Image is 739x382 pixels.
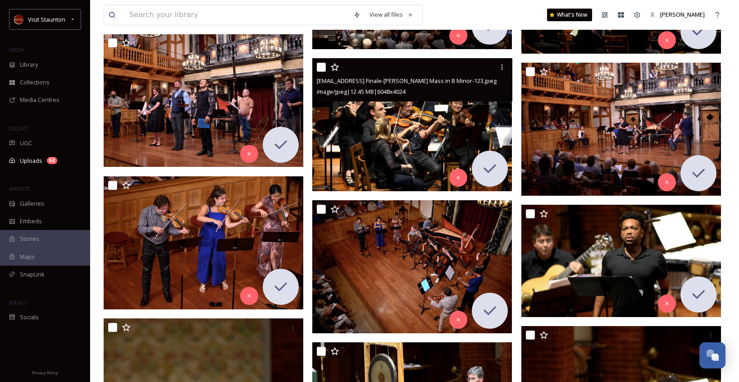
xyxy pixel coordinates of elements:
[521,205,721,317] img: ext_1742300227.543179_stauntonmusicfestival@gmail.com-SMF24-13 Historias de Cuba-189.jpeg
[547,9,592,21] a: What's New
[20,199,44,208] span: Galleries
[9,46,25,53] span: MEDIA
[521,63,721,196] img: ext_1742300233.17405_stauntonmusicfestival@gmail.com-SMF24-14 JSB at Blackfriars-11.jpeg
[317,77,497,85] span: [EMAIL_ADDRESS] Finale-[PERSON_NAME] Mass in B Minor-123.jpeg
[14,15,23,24] img: images.png
[9,299,27,306] span: SOCIALS
[20,313,39,322] span: Socials
[104,34,303,167] img: ext_1742300234.675055_stauntonmusicfestival@gmail.com-SMF24-14 JSB at Blackfriars-118.jpeg
[365,6,418,23] a: View all files
[645,6,709,23] a: [PERSON_NAME]
[20,60,38,69] span: Library
[20,139,32,147] span: UGC
[32,370,58,376] span: Privacy Policy
[47,157,57,164] div: 62
[660,10,705,18] span: [PERSON_NAME]
[28,15,65,23] span: Visit Staunton
[20,156,42,165] span: Uploads
[9,125,28,132] span: COLLECT
[20,217,42,226] span: Embeds
[125,5,349,25] input: Search your library
[20,96,59,104] span: Media Centres
[20,270,45,279] span: SnapLink
[312,200,512,333] img: ext_1742300230.950671_stauntonmusicfestival@gmail.com-SMF24-14 JSB at Blackfriars-.jpeg
[32,367,58,377] a: Privacy Policy
[699,342,725,368] button: Open Chat
[20,253,35,261] span: Maps
[317,87,406,96] span: image/jpeg | 12.45 MB | 6048 x 4024
[20,235,39,243] span: Stories
[20,78,50,87] span: Collections
[104,176,303,309] img: ext_1742300231.783485_stauntonmusicfestival@gmail.com-SMF24-14 JSB at Blackfriars-5.jpeg
[312,58,512,191] img: ext_1742300234.29006_stauntonmusicfestival@gmail.com-SMF24-15 Finale-Bach's Mass in B Minor-123.jpeg
[9,185,30,192] span: WIDGETS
